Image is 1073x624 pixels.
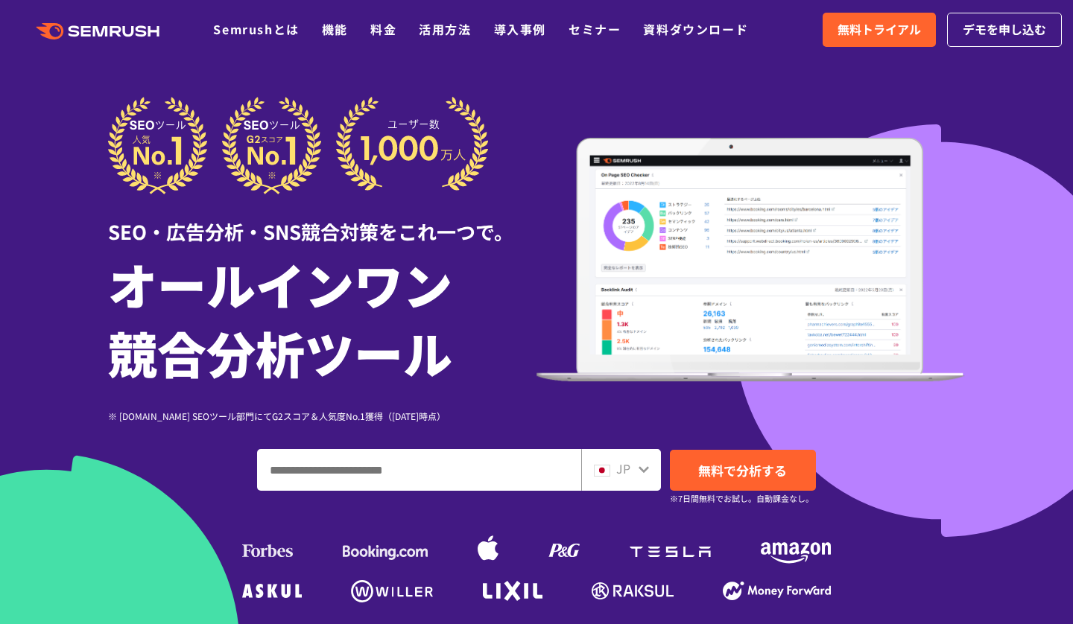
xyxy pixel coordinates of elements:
[108,249,536,386] h1: オールインワン 競合分析ツール
[419,20,471,38] a: 活用方法
[616,459,630,477] span: JP
[108,194,536,246] div: SEO・広告分析・SNS競合対策をこれ一つで。
[670,491,814,506] small: ※7日間無料でお試し。自動課金なし。
[370,20,396,38] a: 料金
[838,20,921,39] span: 無料トライアル
[963,20,1046,39] span: デモを申し込む
[322,20,348,38] a: 機能
[569,20,621,38] a: セミナー
[213,20,299,38] a: Semrushとは
[670,450,816,491] a: 無料で分析する
[947,13,1062,47] a: デモを申し込む
[108,409,536,423] div: ※ [DOMAIN_NAME] SEOツール部門にてG2スコア＆人気度No.1獲得（[DATE]時点）
[494,20,546,38] a: 導入事例
[698,461,787,480] span: 無料で分析する
[643,20,748,38] a: 資料ダウンロード
[823,13,936,47] a: 無料トライアル
[258,450,580,490] input: ドメイン、キーワードまたはURLを入力してください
